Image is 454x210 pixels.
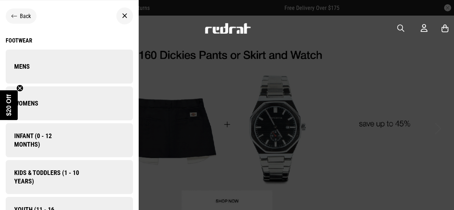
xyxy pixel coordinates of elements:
[6,132,74,149] span: Infant (0 - 12 months)
[20,13,31,19] span: Back
[74,111,133,170] img: Company
[83,152,133,202] img: Company
[6,86,133,120] a: Womens Company
[16,85,23,92] button: Close teaser
[6,160,133,194] a: Kids & Toddlers (1 - 10 years) Company
[6,123,133,157] a: Infant (0 - 12 months) Company
[6,37,133,44] a: Footwear
[6,50,133,84] a: Mens Company
[69,72,133,135] img: Company
[69,35,133,98] img: Company
[204,23,251,34] img: Redrat logo
[6,62,30,71] span: Mens
[6,169,83,186] span: Kids & Toddlers (1 - 10 years)
[6,99,38,108] span: Womens
[5,94,12,116] span: $20 Off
